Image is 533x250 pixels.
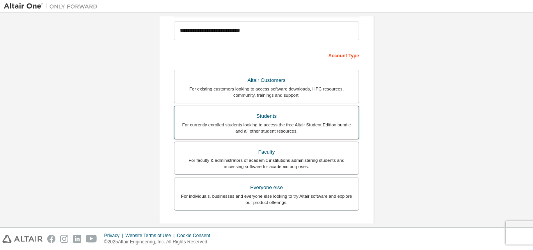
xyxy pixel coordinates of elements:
[179,111,354,122] div: Students
[179,147,354,158] div: Faculty
[179,86,354,98] div: For existing customers looking to access software downloads, HPC resources, community, trainings ...
[104,232,125,239] div: Privacy
[174,49,359,61] div: Account Type
[86,235,97,243] img: youtube.svg
[179,157,354,170] div: For faculty & administrators of academic institutions administering students and accessing softwa...
[125,232,177,239] div: Website Terms of Use
[179,75,354,86] div: Altair Customers
[4,2,101,10] img: Altair One
[177,232,215,239] div: Cookie Consent
[174,222,359,235] div: Your Profile
[104,239,215,245] p: © 2025 Altair Engineering, Inc. All Rights Reserved.
[2,235,43,243] img: altair_logo.svg
[60,235,68,243] img: instagram.svg
[179,182,354,193] div: Everyone else
[179,122,354,134] div: For currently enrolled students looking to access the free Altair Student Edition bundle and all ...
[47,235,55,243] img: facebook.svg
[179,193,354,206] div: For individuals, businesses and everyone else looking to try Altair software and explore our prod...
[73,235,81,243] img: linkedin.svg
